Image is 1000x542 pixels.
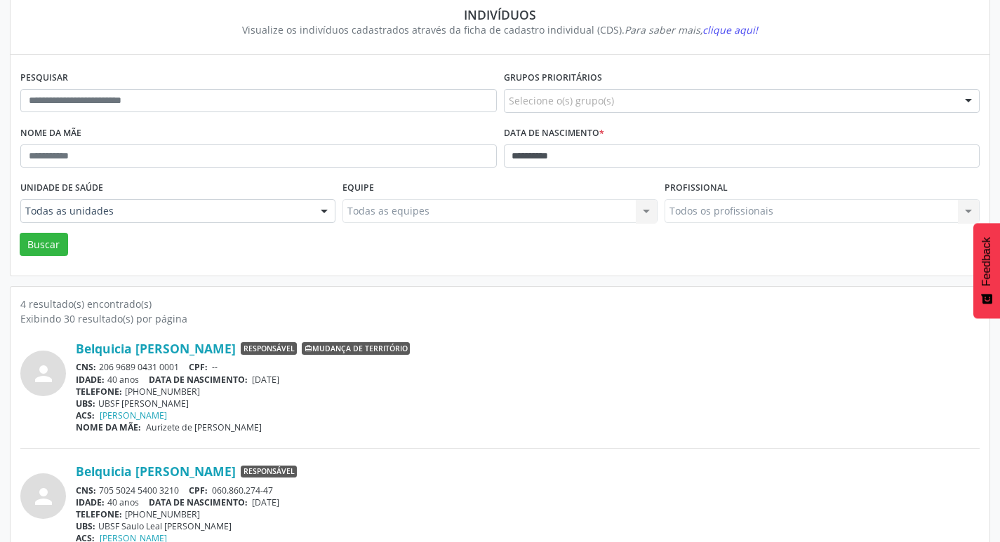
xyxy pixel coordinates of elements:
label: Nome da mãe [20,123,81,144]
div: 40 anos [76,374,980,386]
span: Responsável [241,466,297,478]
div: [PHONE_NUMBER] [76,508,980,520]
div: 206 9689 0431 0001 [76,361,980,373]
span: CNS: [76,361,96,373]
span: CPF: [189,361,208,373]
label: Equipe [342,177,374,199]
label: Profissional [665,177,728,199]
span: CNS: [76,485,96,496]
div: UBSF [PERSON_NAME] [76,398,980,409]
a: Belquicia [PERSON_NAME] [76,341,236,356]
div: [PHONE_NUMBER] [76,386,980,398]
span: DATA DE NASCIMENTO: [149,496,248,508]
label: Data de nascimento [504,123,604,144]
a: [PERSON_NAME] [100,409,167,421]
label: Unidade de saúde [20,177,103,199]
span: UBS: [76,520,95,532]
span: DATA DE NASCIMENTO: [149,374,248,386]
span: NOME DA MÃE: [76,421,141,433]
label: Pesquisar [20,67,68,89]
span: 060.860.274-47 [212,485,273,496]
div: 705 5024 5400 3210 [76,485,980,496]
span: IDADE: [76,496,105,508]
div: Exibindo 30 resultado(s) por página [20,311,980,326]
label: Grupos prioritários [504,67,602,89]
i: person [31,361,56,386]
span: [DATE] [252,374,279,386]
div: 4 resultado(s) encontrado(s) [20,297,980,311]
span: UBS: [76,398,95,409]
button: Buscar [20,233,68,257]
span: [DATE] [252,496,279,508]
span: Selecione o(s) grupo(s) [509,93,614,108]
i: person [31,484,56,509]
span: -- [212,361,218,373]
div: UBSF Saulo Leal [PERSON_NAME] [76,520,980,532]
span: Aurizete de [PERSON_NAME] [146,421,262,433]
div: Indivíduos [30,7,970,22]
i: Para saber mais, [625,23,758,36]
span: TELEFONE: [76,508,122,520]
span: IDADE: [76,374,105,386]
span: TELEFONE: [76,386,122,398]
span: CPF: [189,485,208,496]
span: Todas as unidades [25,204,307,218]
span: Feedback [980,237,993,286]
span: clique aqui! [702,23,758,36]
button: Feedback - Mostrar pesquisa [973,223,1000,318]
span: ACS: [76,409,95,421]
span: Mudança de território [302,342,410,355]
div: 40 anos [76,496,980,508]
a: Belquicia [PERSON_NAME] [76,463,236,479]
div: Visualize os indivíduos cadastrados através da ficha de cadastro individual (CDS). [30,22,970,37]
span: Responsável [241,342,297,355]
